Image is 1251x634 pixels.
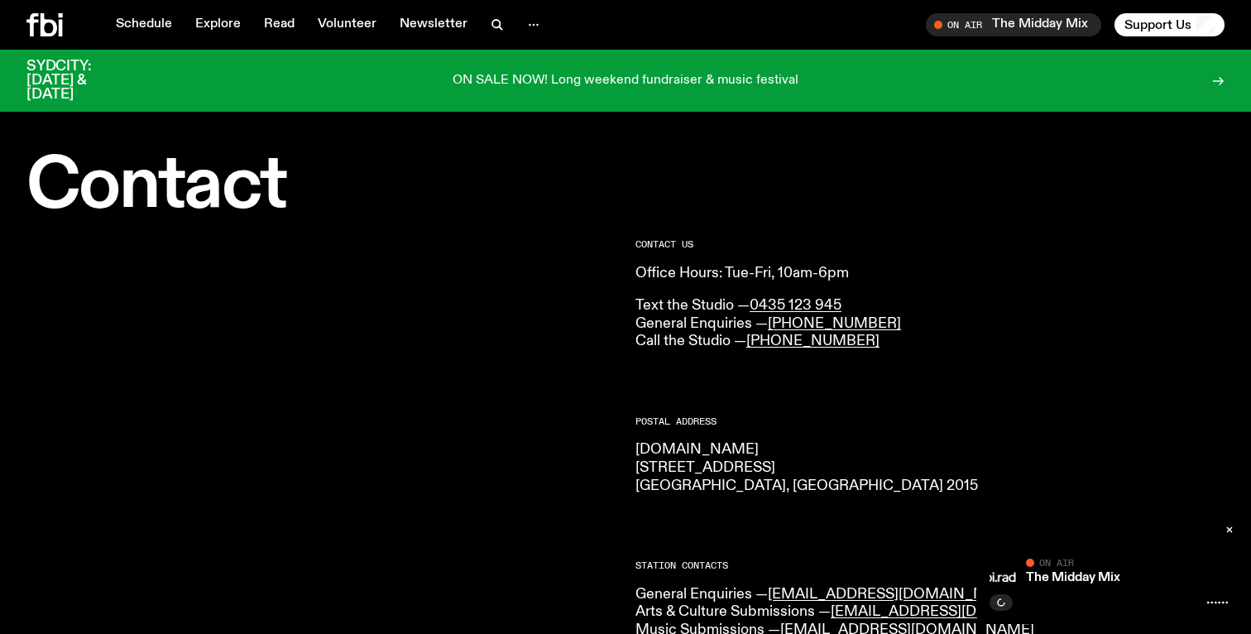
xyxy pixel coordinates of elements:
h3: SYDCITY: [DATE] & [DATE] [26,60,132,102]
a: Schedule [106,13,182,36]
p: [DOMAIN_NAME] [STREET_ADDRESS] [GEOGRAPHIC_DATA], [GEOGRAPHIC_DATA] 2015 [635,441,1225,495]
button: On AirThe Midday Mix [926,13,1101,36]
span: On Air [1039,557,1074,568]
button: Support Us [1114,13,1225,36]
a: [EMAIL_ADDRESS][DOMAIN_NAME] [768,587,1022,602]
a: Volunteer [308,13,386,36]
a: 0435 123 945 [750,298,841,313]
h2: Postal Address [635,417,1225,426]
a: Read [254,13,304,36]
a: [PHONE_NUMBER] [768,316,901,331]
a: Newsletter [390,13,477,36]
a: Explore [185,13,251,36]
a: [EMAIL_ADDRESS][DOMAIN_NAME] [831,604,1085,619]
span: Support Us [1124,17,1191,32]
p: ON SALE NOW! Long weekend fundraiser & music festival [453,74,798,89]
h1: Contact [26,153,616,220]
p: Office Hours: Tue-Fri, 10am-6pm [635,265,1225,283]
h2: CONTACT US [635,240,1225,249]
a: [PHONE_NUMBER] [746,334,880,348]
p: Text the Studio — General Enquiries — Call the Studio — [635,297,1225,351]
a: The Midday Mix [1026,571,1120,584]
h2: Station Contacts [635,561,1225,570]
